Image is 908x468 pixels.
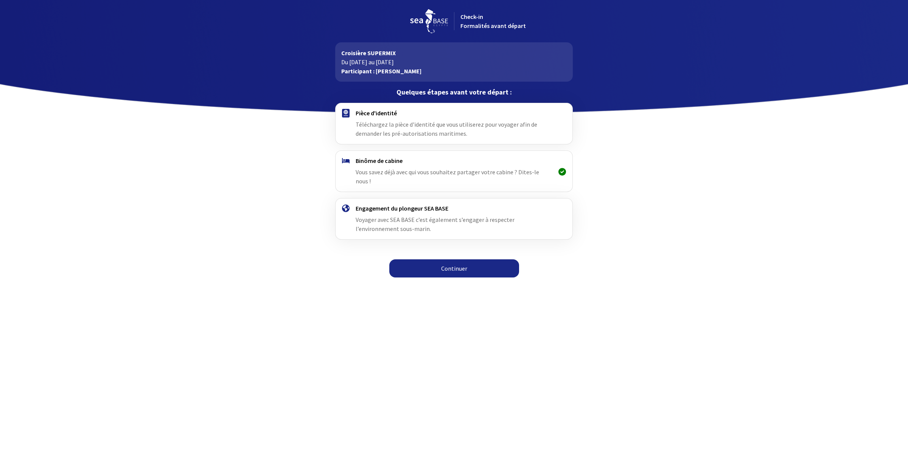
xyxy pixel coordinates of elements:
h4: Engagement du plongeur SEA BASE [356,205,552,212]
span: Check-in Formalités avant départ [460,13,526,29]
p: Quelques étapes avant votre départ : [335,88,572,97]
h4: Binôme de cabine [356,157,552,164]
img: engagement.svg [342,205,350,212]
span: Voyager avec SEA BASE c’est également s’engager à respecter l’environnement sous-marin. [356,216,515,232]
img: passport.svg [342,109,350,118]
img: logo_seabase.svg [410,9,448,33]
img: binome.svg [342,158,350,163]
span: Vous savez déjà avec qui vous souhaitez partager votre cabine ? Dites-le nous ! [356,168,539,185]
p: Participant : [PERSON_NAME] [341,67,566,76]
h4: Pièce d'identité [356,109,552,117]
a: Continuer [389,259,519,277]
p: Croisière SUPERMIX [341,48,566,57]
span: Téléchargez la pièce d'identité que vous utiliserez pour voyager afin de demander les pré-autoris... [356,121,537,137]
p: Du [DATE] au [DATE] [341,57,566,67]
